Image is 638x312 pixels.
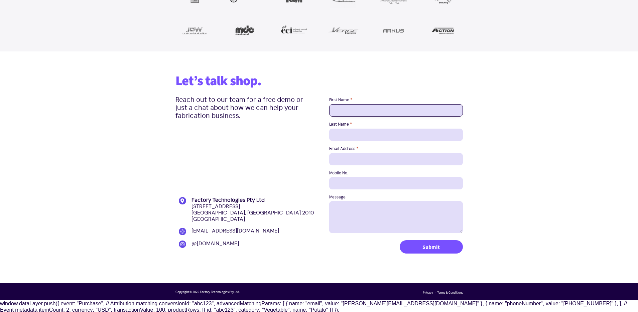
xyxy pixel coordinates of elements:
[175,96,316,120] p: Reach out to our team for a free demo or just a chat about how we can help your fabrication busin...
[329,171,463,175] label: Mobile No.
[423,290,433,295] a: Privacy
[329,146,463,151] label: Email Address
[175,290,240,294] p: Copyright © 2025 Factory Technologies Pty Ltd.
[605,280,638,312] iframe: Chat Widget
[329,122,463,127] label: Last Name
[192,241,239,246] a: @[DOMAIN_NAME]
[400,240,463,254] input: Submit
[329,98,463,103] label: First Name
[437,290,463,295] a: Terms & Conditions
[329,195,463,199] label: Message
[175,127,316,186] iframe: <a href="[URL][DOMAIN_NAME]">Smartwatch GPS</a>
[192,197,314,222] p: [STREET_ADDRESS] [GEOGRAPHIC_DATA], [GEOGRAPHIC_DATA] 2010 [GEOGRAPHIC_DATA]
[192,228,279,233] a: [EMAIL_ADDRESS][DOMAIN_NAME]
[192,197,265,203] b: Factory Technologies Pty Ltd
[175,73,463,89] h2: Let’s talk shop.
